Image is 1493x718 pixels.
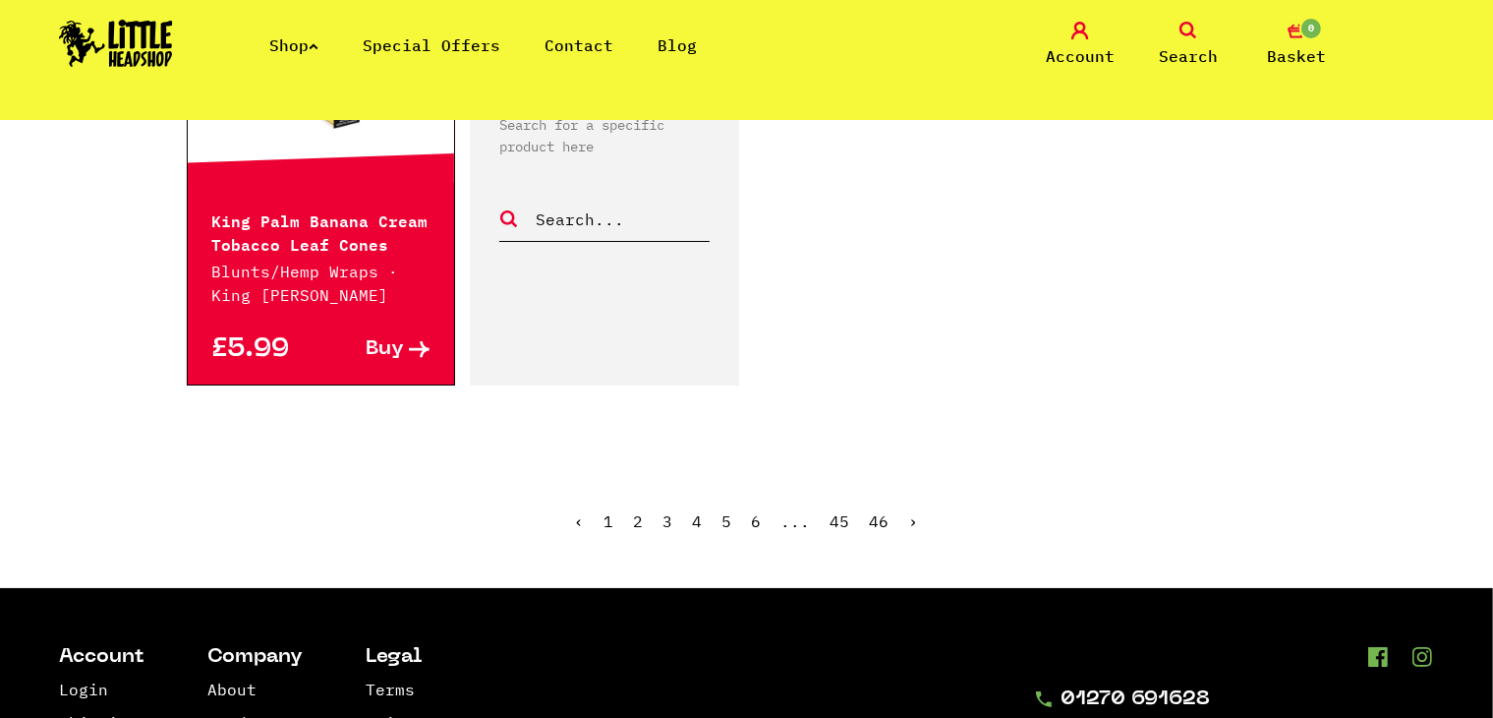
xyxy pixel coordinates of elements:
img: Little Head Shop Logo [59,20,173,67]
a: 5 [722,511,732,531]
input: Search... [534,207,710,232]
a: « Previous [575,511,585,531]
a: Buy [320,339,430,360]
a: Blog [658,35,697,55]
a: 0 Basket [1247,22,1346,68]
a: Next » [909,511,919,531]
span: Basket [1267,44,1326,68]
li: Account [59,647,144,668]
a: Contact [545,35,613,55]
span: 0 [1299,17,1323,40]
span: Buy [366,339,404,360]
p: Blunts/Hemp Wraps · King [PERSON_NAME] [212,260,431,307]
a: Terms [366,680,415,699]
li: Legal [366,647,434,668]
span: 2 [634,511,644,531]
span: ... [781,511,811,531]
a: 6 [752,511,762,531]
li: Company [207,647,303,668]
a: 4 [693,511,703,531]
span: Search [1159,44,1218,68]
a: About [207,680,257,699]
p: King Palm Banana Cream Tobacco Leaf Cones [212,208,431,255]
span: Account [1046,44,1115,68]
a: Search [1139,22,1237,68]
a: 3 [663,511,673,531]
p: £5.99 [212,339,321,360]
a: Shop [269,35,318,55]
p: Search for a specific product here [499,114,710,157]
a: 45 [831,511,850,531]
a: Login [59,680,108,699]
a: 46 [870,511,890,531]
a: 1 [604,511,614,531]
a: Special Offers [363,35,500,55]
a: 01270 691628 [1034,689,1434,710]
